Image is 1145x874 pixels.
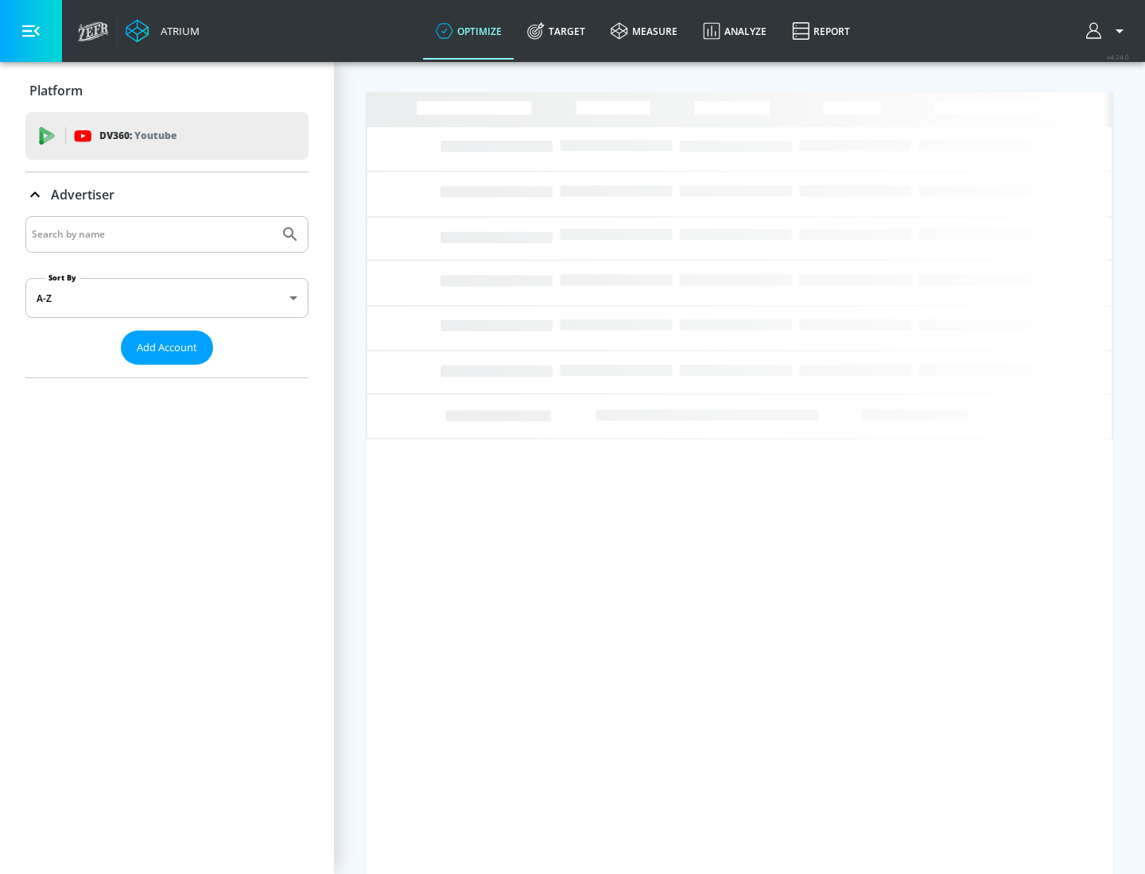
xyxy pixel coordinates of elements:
div: DV360: Youtube [25,112,309,160]
a: Target [514,2,598,60]
a: optimize [423,2,514,60]
a: measure [598,2,690,60]
div: Atrium [154,24,200,38]
button: Add Account [121,331,213,365]
label: Sort By [45,273,80,283]
a: Report [779,2,863,60]
input: Search by name [32,224,273,245]
p: Advertiser [51,186,114,203]
a: Analyze [690,2,779,60]
div: A-Z [25,278,309,318]
p: Platform [29,82,83,99]
a: Atrium [126,19,200,43]
div: Advertiser [25,216,309,377]
div: Platform [25,68,309,113]
span: v 4.24.0 [1107,52,1129,61]
nav: list of Advertiser [25,365,309,377]
p: DV360: [99,127,177,145]
span: Add Account [137,338,197,357]
div: Advertiser [25,172,309,217]
p: Youtube [134,127,177,144]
